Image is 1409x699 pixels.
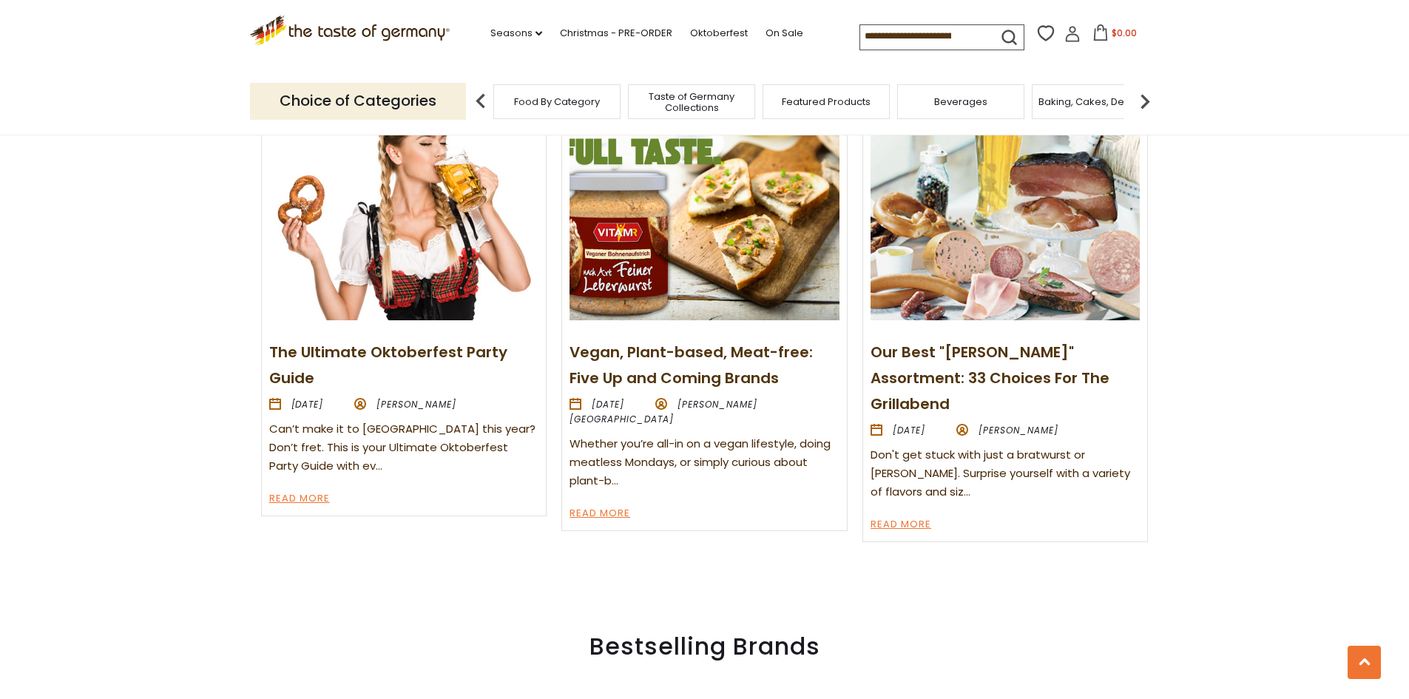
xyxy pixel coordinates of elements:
[1112,27,1137,39] span: $0.00
[269,118,538,320] img: The Ultimate Oktoberfest Party Guide
[514,96,600,107] a: Food By Category
[269,342,507,388] a: The Ultimate Oktoberfest Party Guide
[269,490,330,508] a: Read More
[560,25,672,41] a: Christmas - PRE-ORDER
[871,446,1140,502] div: Don't get stuck with just a bratwurst or [PERSON_NAME]. Surprise yourself with a variety of flavo...
[979,424,1058,436] span: [PERSON_NAME]
[1038,96,1153,107] a: Baking, Cakes, Desserts
[632,91,751,113] a: Taste of Germany Collections
[871,118,1140,320] img: Our Best "Wurst" Assortment: 33 Choices For The Grillabend
[570,342,813,388] a: Vegan, Plant-based, Meat-free: Five Up and Coming Brands
[592,398,624,411] time: [DATE]
[250,83,466,119] p: Choice of Categories
[291,398,324,411] time: [DATE]
[570,435,839,490] div: Whether you’re all-in on a vegan lifestyle, doing meatless Mondays, or simply curious about plant-b…
[490,25,542,41] a: Seasons
[893,424,925,436] time: [DATE]
[766,25,803,41] a: On Sale
[871,342,1109,414] a: Our Best "[PERSON_NAME]" Assortment: 33 Choices For The Grillabend
[570,118,839,320] img: Vegan, Plant-based, Meat-free: Five Up and Coming Brands
[782,96,871,107] a: Featured Products
[934,96,987,107] a: Beverages
[1084,24,1146,47] button: $0.00
[466,87,496,116] img: previous arrow
[269,420,538,476] div: Can’t make it to [GEOGRAPHIC_DATA] this year? Don’t fret. This is your Ultimate Oktoberfest Party...
[376,398,456,411] span: [PERSON_NAME]
[690,25,748,41] a: Oktoberfest
[871,516,931,534] a: Read More
[1130,87,1160,116] img: next arrow
[570,505,630,523] a: Read More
